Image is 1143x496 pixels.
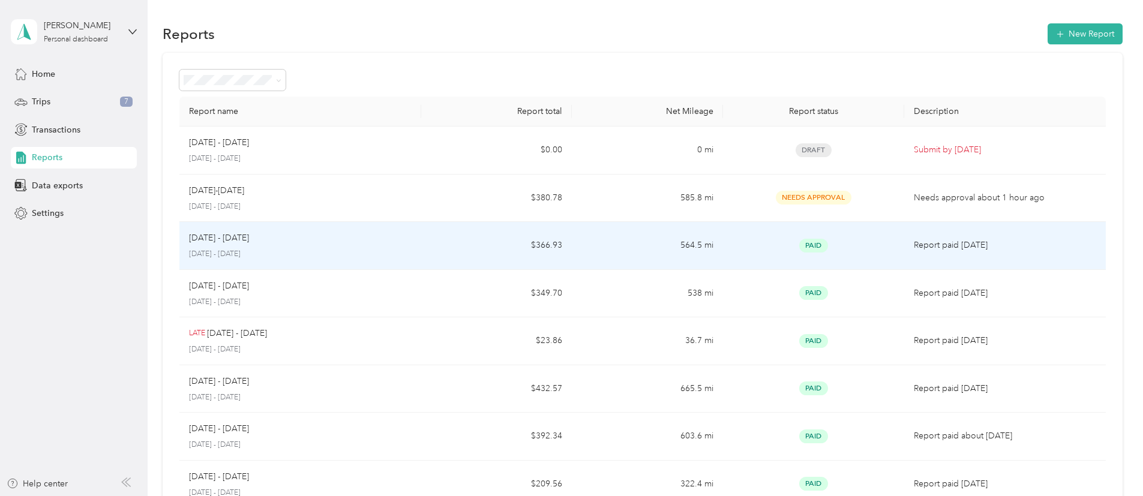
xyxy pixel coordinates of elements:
[572,270,723,318] td: 538 mi
[1048,23,1123,44] button: New Report
[421,175,572,223] td: $380.78
[799,381,828,395] span: Paid
[189,279,249,293] p: [DATE] - [DATE]
[914,429,1096,443] p: Report paid about [DATE]
[733,106,895,116] div: Report status
[572,365,723,413] td: 665.5 mi
[421,97,572,127] th: Report total
[914,287,1096,300] p: Report paid [DATE]
[32,179,83,192] span: Data exports
[189,297,412,308] p: [DATE] - [DATE]
[572,413,723,461] td: 603.6 mi
[914,239,1096,252] p: Report paid [DATE]
[189,440,412,450] p: [DATE] - [DATE]
[189,154,412,164] p: [DATE] - [DATE]
[32,151,62,164] span: Reports
[189,470,249,483] p: [DATE] - [DATE]
[421,222,572,270] td: $366.93
[179,97,421,127] th: Report name
[421,127,572,175] td: $0.00
[189,328,205,339] p: LATE
[32,95,50,108] span: Trips
[44,36,108,43] div: Personal dashboard
[32,124,80,136] span: Transactions
[799,334,828,348] span: Paid
[572,175,723,223] td: 585.8 mi
[189,375,249,388] p: [DATE] - [DATE]
[207,327,267,340] p: [DATE] - [DATE]
[572,97,723,127] th: Net Mileage
[914,143,1096,157] p: Submit by [DATE]
[189,184,244,197] p: [DATE]-[DATE]
[914,191,1096,205] p: Needs approval about 1 hour ago
[799,239,828,252] span: Paid
[914,382,1096,395] p: Report paid [DATE]
[7,477,68,490] button: Help center
[799,429,828,443] span: Paid
[904,97,1106,127] th: Description
[421,317,572,365] td: $23.86
[796,143,832,157] span: Draft
[163,28,215,40] h1: Reports
[421,365,572,413] td: $432.57
[1076,429,1143,496] iframe: Everlance-gr Chat Button Frame
[776,191,851,205] span: Needs Approval
[189,232,249,245] p: [DATE] - [DATE]
[421,270,572,318] td: $349.70
[572,317,723,365] td: 36.7 mi
[189,344,412,355] p: [DATE] - [DATE]
[914,334,1096,347] p: Report paid [DATE]
[189,392,412,403] p: [DATE] - [DATE]
[189,202,412,212] p: [DATE] - [DATE]
[32,207,64,220] span: Settings
[120,97,133,107] span: 7
[799,477,828,491] span: Paid
[189,249,412,260] p: [DATE] - [DATE]
[799,286,828,300] span: Paid
[572,127,723,175] td: 0 mi
[32,68,55,80] span: Home
[189,422,249,435] p: [DATE] - [DATE]
[189,136,249,149] p: [DATE] - [DATE]
[914,477,1096,491] p: Report paid [DATE]
[572,222,723,270] td: 564.5 mi
[44,19,119,32] div: [PERSON_NAME]
[421,413,572,461] td: $392.34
